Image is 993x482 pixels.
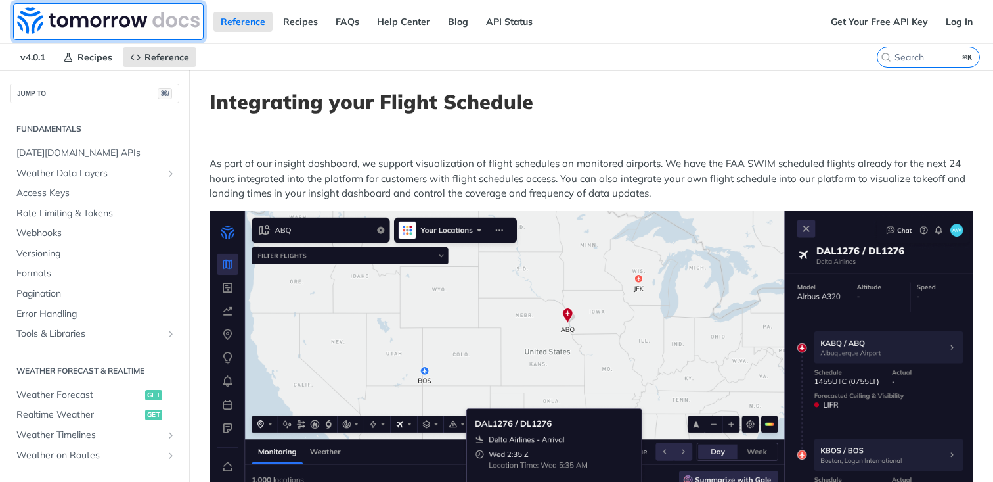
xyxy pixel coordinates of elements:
[16,267,176,280] span: Formats
[16,187,176,200] span: Access Keys
[16,247,176,260] span: Versioning
[10,304,179,324] a: Error Handling
[10,204,179,224] a: Rate Limiting & Tokens
[145,390,162,400] span: get
[10,244,179,264] a: Versioning
[13,47,53,67] span: v4.0.1
[213,12,273,32] a: Reference
[16,207,176,220] span: Rate Limiting & Tokens
[16,308,176,321] span: Error Handling
[10,365,179,377] h2: Weather Forecast & realtime
[158,88,172,99] span: ⌘/
[16,167,162,180] span: Weather Data Layers
[165,168,176,179] button: Show subpages for Weather Data Layers
[17,7,200,34] img: Tomorrow.io Weather API Docs
[16,449,162,462] span: Weather on Routes
[56,47,120,67] a: Recipes
[210,157,973,201] p: As part of our insight dashboard, we support visualization of flight schedules on monitored airpo...
[16,327,162,341] span: Tools & Libraries
[16,227,176,240] span: Webhooks
[16,429,162,442] span: Weather Timelines
[10,123,179,135] h2: Fundamentals
[10,425,179,445] a: Weather TimelinesShow subpages for Weather Timelines
[441,12,475,32] a: Blog
[10,264,179,283] a: Formats
[938,12,980,32] a: Log In
[10,84,179,103] button: JUMP TO⌘/
[10,405,179,425] a: Realtime Weatherget
[144,51,189,63] span: Reference
[165,329,176,339] button: Show subpages for Tools & Libraries
[10,143,179,163] a: [DATE][DOMAIN_NAME] APIs
[10,164,179,183] a: Weather Data LayersShow subpages for Weather Data Layers
[165,430,176,441] button: Show subpages for Weather Timelines
[123,47,196,67] a: Reference
[328,12,366,32] a: FAQs
[10,284,179,304] a: Pagination
[16,147,176,160] span: [DATE][DOMAIN_NAME] APIs
[10,446,179,466] a: Weather on RoutesShow subpages for Weather on Routes
[77,51,112,63] span: Recipes
[881,52,891,62] svg: Search
[210,90,973,114] h1: Integrating your Flight Schedule
[16,389,142,402] span: Weather Forecast
[10,324,179,344] a: Tools & LibrariesShow subpages for Tools & Libraries
[370,12,437,32] a: Help Center
[145,410,162,420] span: get
[10,183,179,203] a: Access Keys
[10,224,179,243] a: Webhooks
[16,408,142,422] span: Realtime Weather
[824,12,935,32] a: Get Your Free API Key
[16,287,176,301] span: Pagination
[276,12,325,32] a: Recipes
[960,51,976,64] kbd: ⌘K
[479,12,540,32] a: API Status
[10,385,179,405] a: Weather Forecastget
[165,450,176,461] button: Show subpages for Weather on Routes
